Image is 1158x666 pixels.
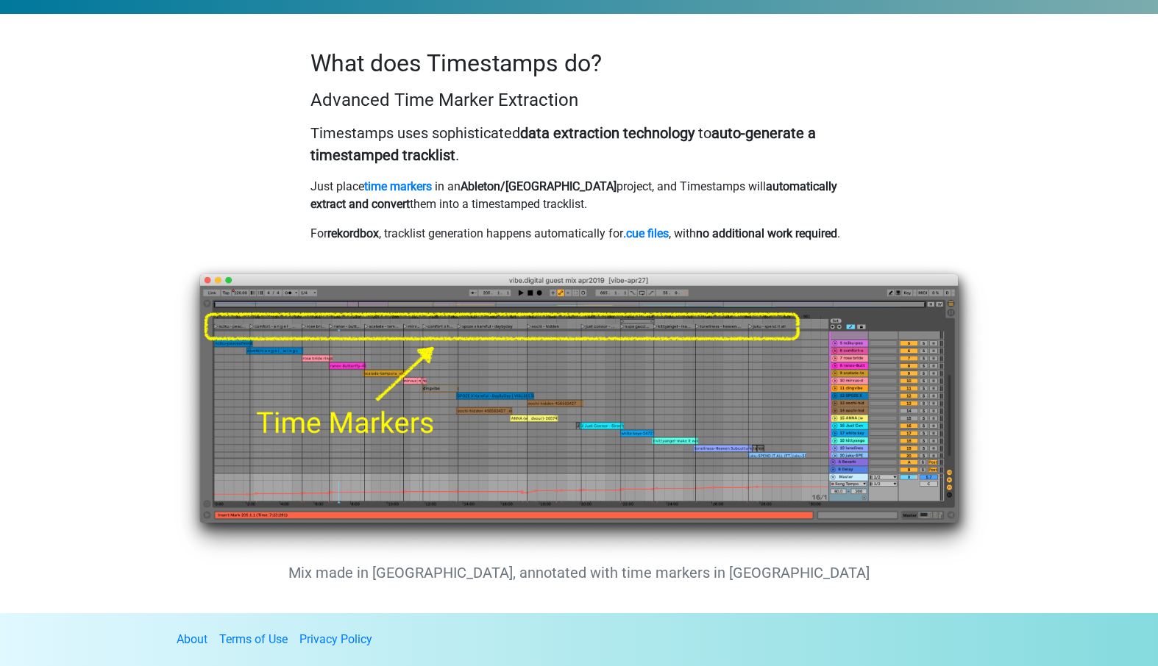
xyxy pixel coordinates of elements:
[177,632,207,646] a: About
[310,122,848,166] p: Timestamps uses sophisticated to .
[520,124,695,142] strong: data extraction technology
[696,226,837,240] strong: no additional work required
[364,179,432,193] a: time markers
[461,179,617,193] strong: Ableton/[GEOGRAPHIC_DATA]
[1084,592,1140,648] iframe: Drift Widget Chat Controller
[171,254,987,562] img: ableton%20screenshot.png
[171,562,987,584] p: Mix made in [GEOGRAPHIC_DATA], annotated with time markers in [GEOGRAPHIC_DATA]
[623,226,669,240] a: .cue files
[299,632,372,646] a: Privacy Policy
[310,90,848,111] h4: Advanced Time Marker Extraction
[310,49,848,77] h2: What does Timestamps do?
[310,225,848,243] p: For , tracklist generation happens automatically for , with .
[310,178,848,213] p: Just place in an project, and Timestamps will them into a timestamped tracklist.
[327,226,379,240] strong: rekordbox
[219,632,288,646] a: Terms of Use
